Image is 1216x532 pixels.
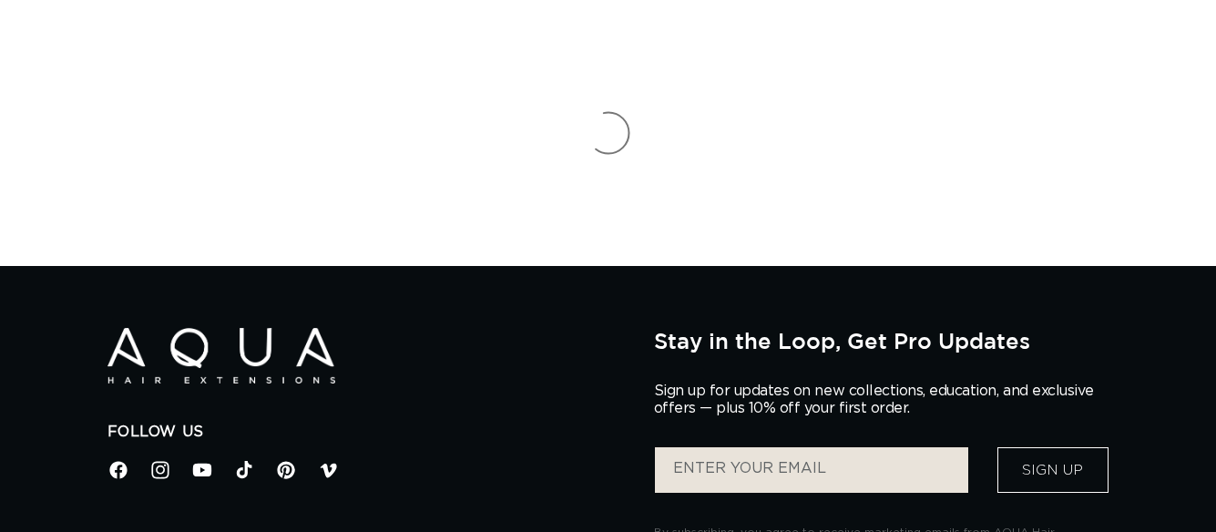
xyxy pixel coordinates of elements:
input: ENTER YOUR EMAIL [655,447,968,493]
h2: Stay in the Loop, Get Pro Updates [654,328,1109,353]
h2: Follow Us [107,423,627,442]
p: Sign up for updates on new collections, education, and exclusive offers — plus 10% off your first... [654,383,1109,417]
img: Aqua Hair Extensions [107,328,335,384]
button: Sign Up [997,447,1109,493]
